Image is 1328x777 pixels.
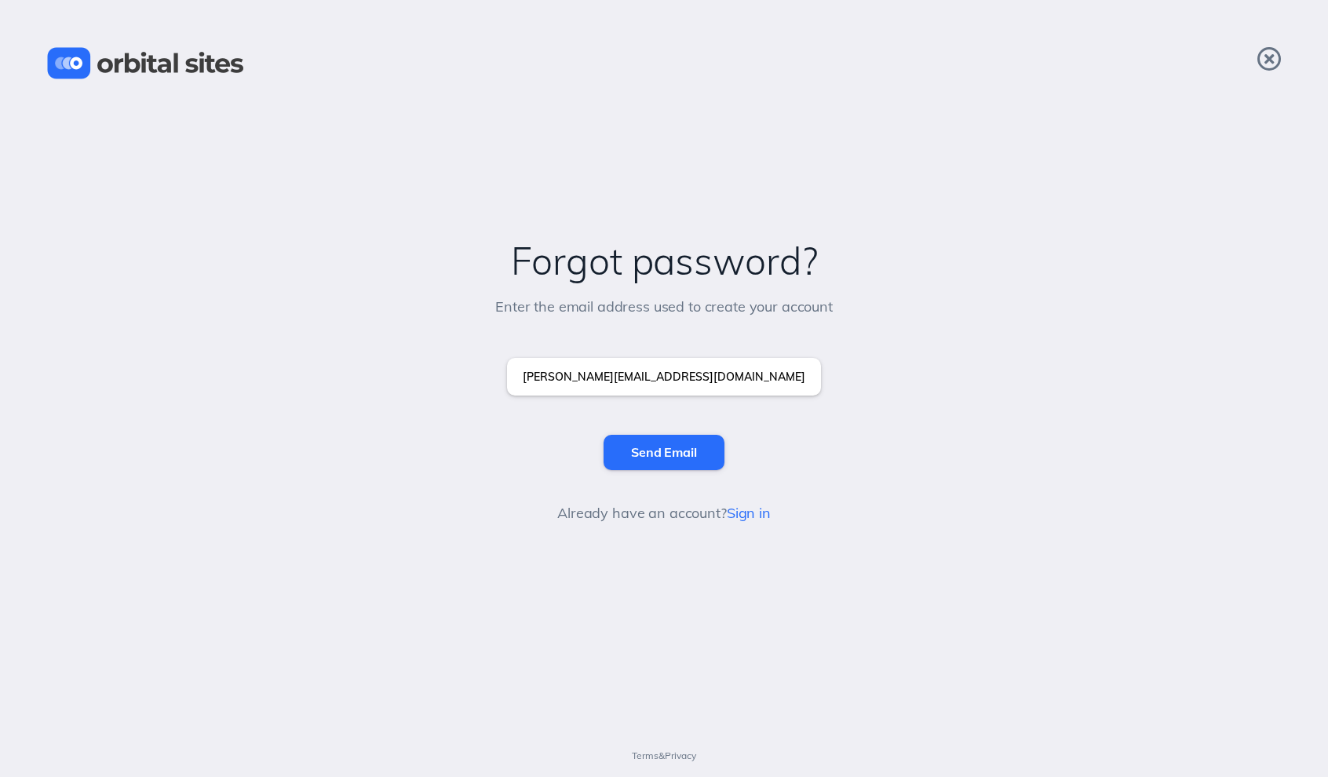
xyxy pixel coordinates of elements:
[47,47,244,79] img: Orbital Sites Logo
[604,435,724,469] input: Send Email
[727,504,771,522] a: Sign in
[507,358,821,396] input: Enter your email address
[507,505,821,522] h5: Already have an account?
[495,299,833,316] h5: Enter the email address used to create your account
[632,750,659,761] a: Terms
[16,239,1312,283] h2: Forgot password?
[665,750,696,761] a: Privacy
